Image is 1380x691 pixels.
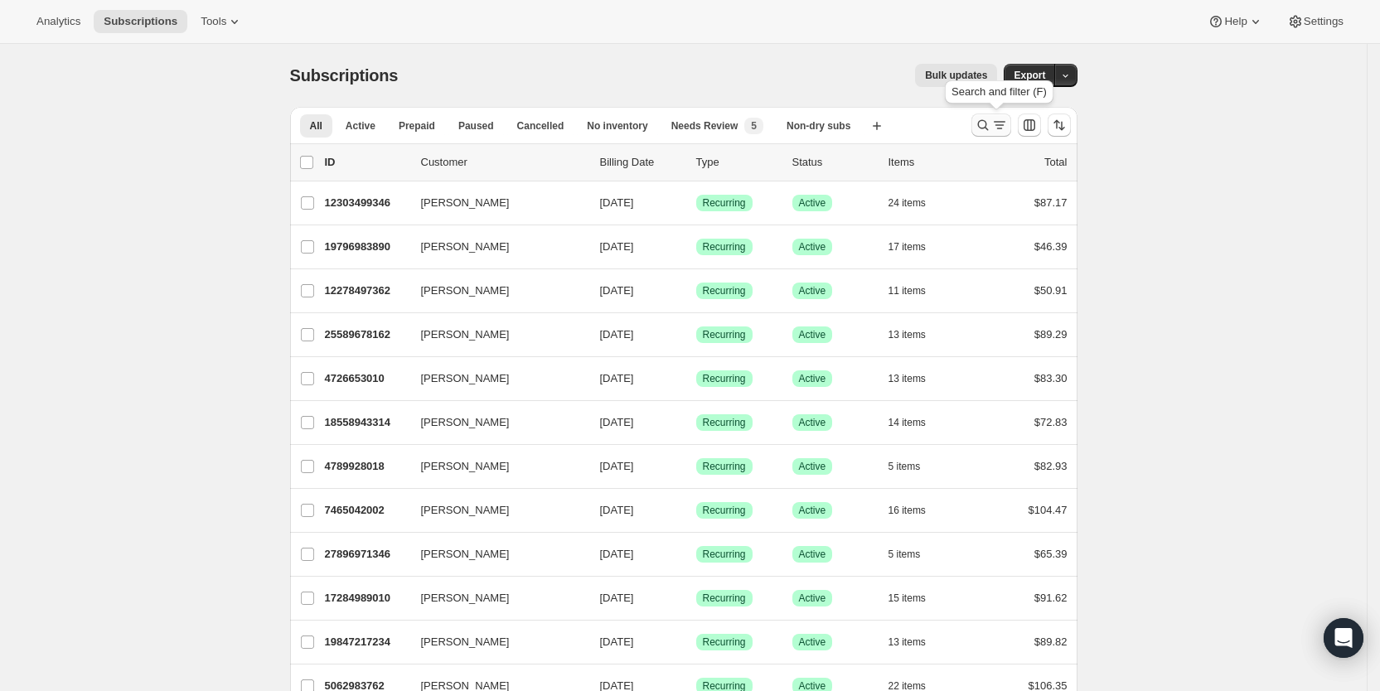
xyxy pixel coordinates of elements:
[799,592,826,605] span: Active
[703,635,746,649] span: Recurring
[325,587,1068,610] div: 17284989010[PERSON_NAME][DATE]SuccessRecurringSuccessActive15 items$91.62
[889,416,926,429] span: 14 items
[421,502,510,519] span: [PERSON_NAME]
[421,458,510,475] span: [PERSON_NAME]
[799,372,826,385] span: Active
[703,372,746,385] span: Recurring
[421,370,510,387] span: [PERSON_NAME]
[1324,618,1363,658] div: Open Intercom Messenger
[971,114,1011,137] button: Search and filter results
[346,119,375,133] span: Active
[600,592,634,604] span: [DATE]
[889,367,944,390] button: 13 items
[600,240,634,253] span: [DATE]
[325,283,408,299] p: 12278497362
[703,240,746,254] span: Recurring
[1034,328,1068,341] span: $89.29
[421,546,510,563] span: [PERSON_NAME]
[325,323,1068,346] div: 25589678162[PERSON_NAME][DATE]SuccessRecurringSuccessActive13 items$89.29
[703,196,746,210] span: Recurring
[1018,114,1041,137] button: Customize table column order and visibility
[325,455,1068,478] div: 4789928018[PERSON_NAME][DATE]SuccessRecurringSuccessActive5 items$82.93
[325,502,408,519] p: 7465042002
[325,367,1068,390] div: 4726653010[PERSON_NAME][DATE]SuccessRecurringSuccessActive13 items$83.30
[191,10,253,33] button: Tools
[458,119,494,133] span: Paused
[600,372,634,384] span: [DATE]
[703,328,746,341] span: Recurring
[1034,196,1068,209] span: $87.17
[421,590,510,606] span: [PERSON_NAME]
[864,114,890,138] button: Create new view
[889,504,926,517] span: 16 items
[325,239,408,255] p: 19796983890
[925,69,987,82] span: Bulk updates
[411,409,577,436] button: [PERSON_NAME]
[1034,372,1068,384] span: $83.30
[799,460,826,473] span: Active
[1034,635,1068,648] span: $89.82
[1304,15,1344,28] span: Settings
[1277,10,1353,33] button: Settings
[889,411,944,434] button: 14 items
[36,15,80,28] span: Analytics
[799,240,826,254] span: Active
[703,592,746,605] span: Recurring
[889,499,944,522] button: 16 items
[290,66,399,85] span: Subscriptions
[799,196,826,210] span: Active
[703,504,746,517] span: Recurring
[1034,460,1068,472] span: $82.93
[671,119,738,133] span: Needs Review
[1034,284,1068,297] span: $50.91
[1034,548,1068,560] span: $65.39
[94,10,187,33] button: Subscriptions
[411,190,577,216] button: [PERSON_NAME]
[600,460,634,472] span: [DATE]
[325,279,1068,302] div: 12278497362[PERSON_NAME][DATE]SuccessRecurringSuccessActive11 items$50.91
[889,635,926,649] span: 13 items
[889,279,944,302] button: 11 items
[27,10,90,33] button: Analytics
[600,416,634,428] span: [DATE]
[889,235,944,259] button: 17 items
[325,631,1068,654] div: 19847217234[PERSON_NAME][DATE]SuccessRecurringSuccessActive13 items$89.82
[1044,154,1067,171] p: Total
[325,195,408,211] p: 12303499346
[1034,416,1068,428] span: $72.83
[889,284,926,297] span: 11 items
[411,365,577,392] button: [PERSON_NAME]
[1014,69,1045,82] span: Export
[889,240,926,254] span: 17 items
[310,119,322,133] span: All
[600,635,634,648] span: [DATE]
[411,278,577,304] button: [PERSON_NAME]
[325,154,1068,171] div: IDCustomerBilling DateTypeStatusItemsTotal
[325,458,408,475] p: 4789928018
[201,15,226,28] span: Tools
[1004,64,1055,87] button: Export
[889,328,926,341] span: 13 items
[411,497,577,524] button: [PERSON_NAME]
[889,543,939,566] button: 5 items
[792,154,875,171] p: Status
[889,323,944,346] button: 13 items
[399,119,435,133] span: Prepaid
[799,635,826,649] span: Active
[889,154,971,171] div: Items
[799,284,826,297] span: Active
[889,191,944,215] button: 24 items
[587,119,647,133] span: No inventory
[517,119,564,133] span: Cancelled
[421,195,510,211] span: [PERSON_NAME]
[799,548,826,561] span: Active
[600,328,634,341] span: [DATE]
[600,284,634,297] span: [DATE]
[889,460,921,473] span: 5 items
[325,499,1068,522] div: 7465042002[PERSON_NAME][DATE]SuccessRecurringSuccessActive16 items$104.47
[325,546,408,563] p: 27896971346
[799,416,826,429] span: Active
[600,154,683,171] p: Billing Date
[889,587,944,610] button: 15 items
[411,453,577,480] button: [PERSON_NAME]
